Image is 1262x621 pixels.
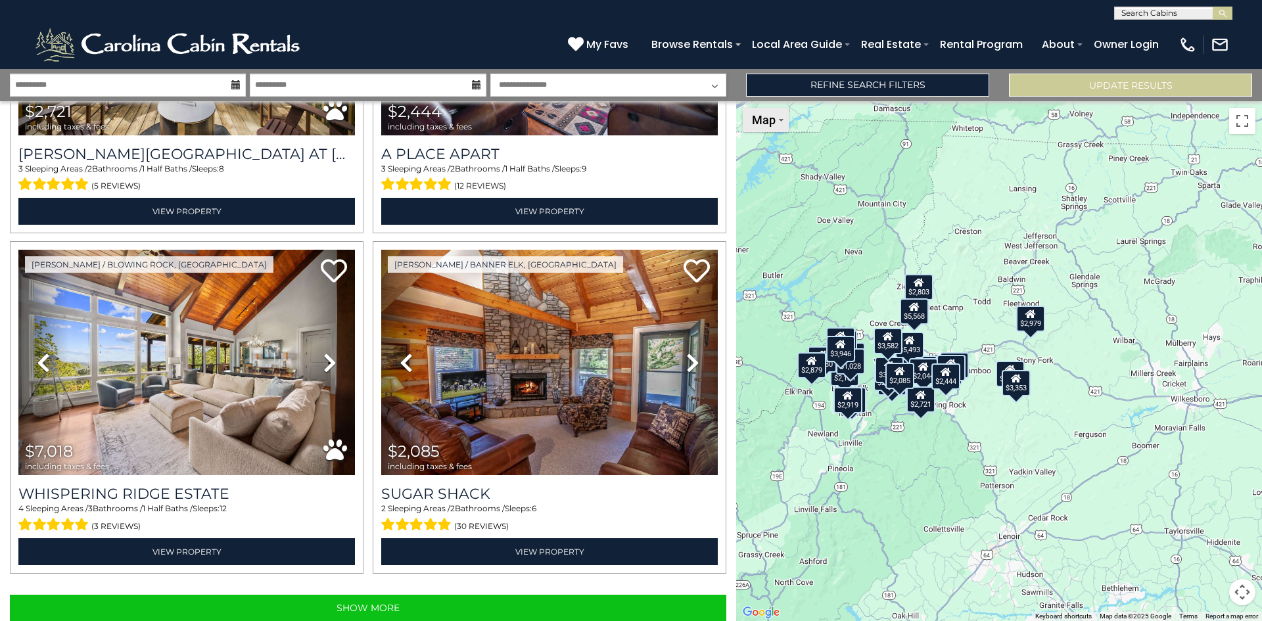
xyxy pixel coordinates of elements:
span: 6 [532,503,536,513]
a: Refine Search Filters [746,74,989,97]
a: View Property [18,538,355,565]
span: $2,085 [388,442,440,461]
span: 2 [87,164,92,173]
div: Sleeping Areas / Bathrooms / Sleeps: [18,163,355,195]
a: Whispering Ridge Estate [18,485,355,503]
div: $3,848 [837,386,866,413]
div: Sleeping Areas / Bathrooms / Sleeps: [381,503,718,534]
a: Sugar Shack [381,485,718,503]
a: My Favs [568,36,632,53]
a: A Place Apart [381,145,718,163]
div: $3,946 [826,335,855,361]
div: $3,582 [874,328,902,354]
button: Toggle fullscreen view [1229,108,1255,134]
div: $2,134 [830,359,859,386]
div: $2,444 [931,363,960,390]
div: Sleeping Areas / Bathrooms / Sleeps: [381,163,718,195]
div: $3,352 [875,356,904,382]
img: thumbnail_163263609.jpeg [381,250,718,475]
div: $2,879 [797,352,826,378]
span: 2 [381,503,386,513]
div: $1,536 [826,327,855,353]
span: 3 [88,503,93,513]
div: $3,353 [1002,369,1031,396]
span: My Favs [586,36,628,53]
div: $5,493 [895,331,924,357]
span: 3 [381,164,386,173]
span: 3 [18,164,23,173]
a: Add to favorites [321,258,347,286]
div: $2,919 [833,387,862,413]
img: Google [739,604,783,621]
a: Rental Program [933,33,1029,56]
a: Browse Rentals [645,33,739,56]
span: $2,444 [388,102,442,121]
div: $2,979 [1016,305,1045,331]
a: View Property [381,538,718,565]
img: thumbnail_169530012.jpeg [18,250,355,475]
div: $2,721 [906,386,935,413]
span: Map data ©2025 Google [1100,612,1171,620]
div: $5,568 [900,298,929,325]
div: $2,191 [937,355,966,381]
a: Add to favorites [684,258,710,286]
span: (5 reviews) [91,177,141,195]
div: $2,674 [940,352,969,379]
a: Terms (opens in new tab) [1179,612,1198,620]
div: Sleeping Areas / Bathrooms / Sleeps: [18,503,355,534]
span: including taxes & fees [388,462,472,471]
a: [PERSON_NAME][GEOGRAPHIC_DATA] at [GEOGRAPHIC_DATA] [18,145,355,163]
img: phone-regular-white.png [1179,35,1197,54]
span: including taxes & fees [388,122,472,131]
img: White-1-2.png [33,25,306,64]
div: $2,929 [877,369,906,395]
span: $2,721 [25,102,72,121]
button: Keyboard shortcuts [1035,612,1092,621]
button: Change map style [743,108,789,132]
a: View Property [18,198,355,225]
a: Owner Login [1087,33,1165,56]
span: including taxes & fees [25,462,109,471]
span: 1 Half Baths / [505,164,555,173]
a: [PERSON_NAME] / Blowing Rock, [GEOGRAPHIC_DATA] [25,256,273,273]
div: $1,028 [836,348,865,374]
span: (12 reviews) [454,177,506,195]
div: $2,044 [909,358,938,384]
a: View Property [381,198,718,225]
span: 2 [450,503,455,513]
button: Show More [10,595,726,621]
a: Local Area Guide [745,33,849,56]
a: About [1035,33,1081,56]
img: mail-regular-white.png [1211,35,1229,54]
div: $2,803 [904,273,933,300]
span: Map [752,113,776,127]
a: Open this area in Google Maps (opens a new window) [739,604,783,621]
a: Real Estate [854,33,927,56]
span: 2 [450,164,455,173]
div: $7,018 [996,360,1025,386]
span: (30 reviews) [454,518,509,535]
span: (3 reviews) [91,518,141,535]
span: 12 [220,503,227,513]
span: 1 Half Baths / [142,164,192,173]
h3: Laurel Ridge Lodge at Blowing Rock [18,145,355,163]
span: 1 Half Baths / [143,503,193,513]
span: $7,018 [25,442,73,461]
button: Map camera controls [1229,579,1255,605]
span: including taxes & fees [25,122,109,131]
span: 4 [18,503,24,513]
div: $2,523 [874,364,902,390]
div: $4,180 [808,346,837,372]
a: Report a map error [1205,612,1258,620]
a: [PERSON_NAME] / Banner Elk, [GEOGRAPHIC_DATA] [388,256,623,273]
button: Update Results [1009,74,1252,97]
div: $2,085 [885,362,914,388]
span: 8 [219,164,224,173]
span: 9 [582,164,586,173]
